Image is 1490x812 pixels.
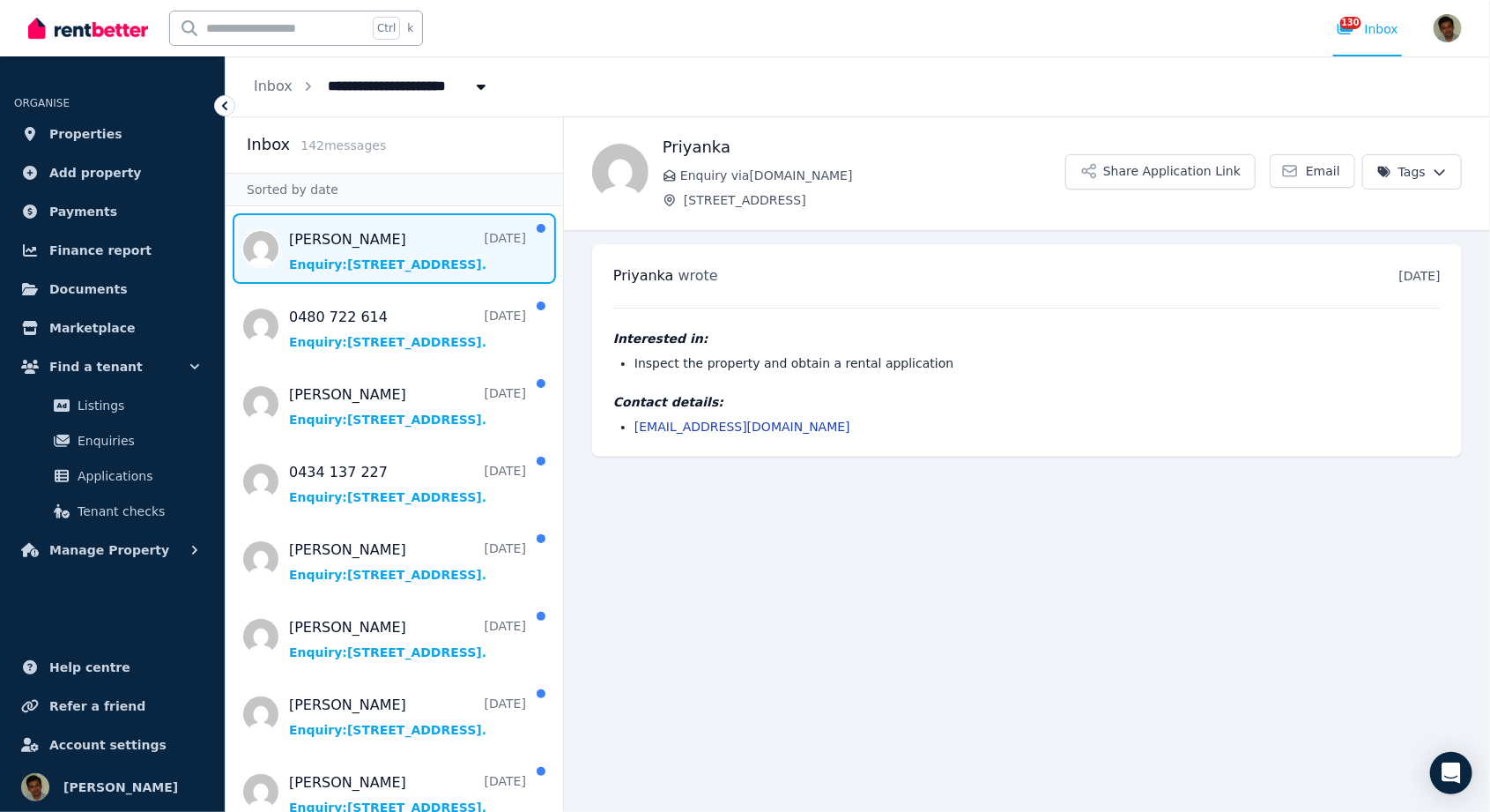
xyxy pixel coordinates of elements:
[14,650,211,685] a: Help centre
[63,777,178,798] span: [PERSON_NAME]
[407,21,413,35] span: k
[613,330,1441,347] h4: Interested in:
[78,430,196,451] span: Enquiries
[289,462,526,506] a: 0434 137 227[DATE]Enquiry:[STREET_ADDRESS].
[14,194,211,229] a: Payments
[21,773,49,801] img: Anubhav Goyal
[78,395,196,416] span: Listings
[78,501,196,522] span: Tenant checks
[678,267,718,284] span: wrote
[1340,17,1361,29] span: 130
[289,540,526,584] a: [PERSON_NAME][DATE]Enquiry:[STREET_ADDRESS].
[49,240,152,261] span: Finance report
[613,267,674,284] span: Priyanka
[634,420,850,434] a: [EMAIL_ADDRESS][DOMAIN_NAME]
[49,279,128,300] span: Documents
[49,123,122,145] span: Properties
[300,138,386,153] span: 142 message s
[21,423,204,458] a: Enquiries
[49,201,117,222] span: Payments
[49,657,130,678] span: Help centre
[1430,752,1472,794] div: Open Intercom Messenger
[1362,154,1462,190] button: Tags
[28,15,148,41] img: RentBetter
[226,56,518,116] nav: Breadcrumb
[663,135,1065,160] h1: Priyanka
[14,97,70,109] span: ORGANISE
[49,540,169,561] span: Manage Property
[289,695,526,739] a: [PERSON_NAME][DATE]Enquiry:[STREET_ADDRESS].
[14,116,211,152] a: Properties
[373,17,400,40] span: Ctrl
[592,144,649,200] img: Priyanka
[289,617,526,661] a: [PERSON_NAME][DATE]Enquiry:[STREET_ADDRESS].
[1399,269,1441,283] time: [DATE]
[14,533,211,568] button: Manage Property
[49,356,143,377] span: Find a tenant
[14,349,211,384] button: Find a tenant
[21,494,204,529] a: Tenant checks
[49,696,145,717] span: Refer a friend
[14,727,211,763] a: Account settings
[1270,154,1355,188] a: Email
[78,466,196,487] span: Applications
[14,689,211,724] a: Refer a friend
[1377,163,1426,181] span: Tags
[49,317,135,339] span: Marketplace
[1306,162,1340,180] span: Email
[1337,20,1398,38] div: Inbox
[289,307,526,351] a: 0480 722 614[DATE]Enquiry:[STREET_ADDRESS].
[21,458,204,494] a: Applications
[49,162,142,183] span: Add property
[684,191,1065,209] span: [STREET_ADDRESS]
[226,173,563,206] div: Sorted by date
[14,310,211,346] a: Marketplace
[21,388,204,423] a: Listings
[289,229,526,273] a: [PERSON_NAME][DATE]Enquiry:[STREET_ADDRESS].
[49,734,167,756] span: Account settings
[14,233,211,268] a: Finance report
[1434,14,1462,42] img: Anubhav Goyal
[1065,154,1256,190] button: Share Application Link
[14,155,211,190] a: Add property
[634,354,1441,372] li: Inspect the property and obtain a rental application
[254,78,293,94] a: Inbox
[14,272,211,307] a: Documents
[680,167,1065,184] span: Enquiry via [DOMAIN_NAME]
[247,132,290,157] h2: Inbox
[289,384,526,428] a: [PERSON_NAME][DATE]Enquiry:[STREET_ADDRESS].
[613,393,1441,411] h4: Contact details:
